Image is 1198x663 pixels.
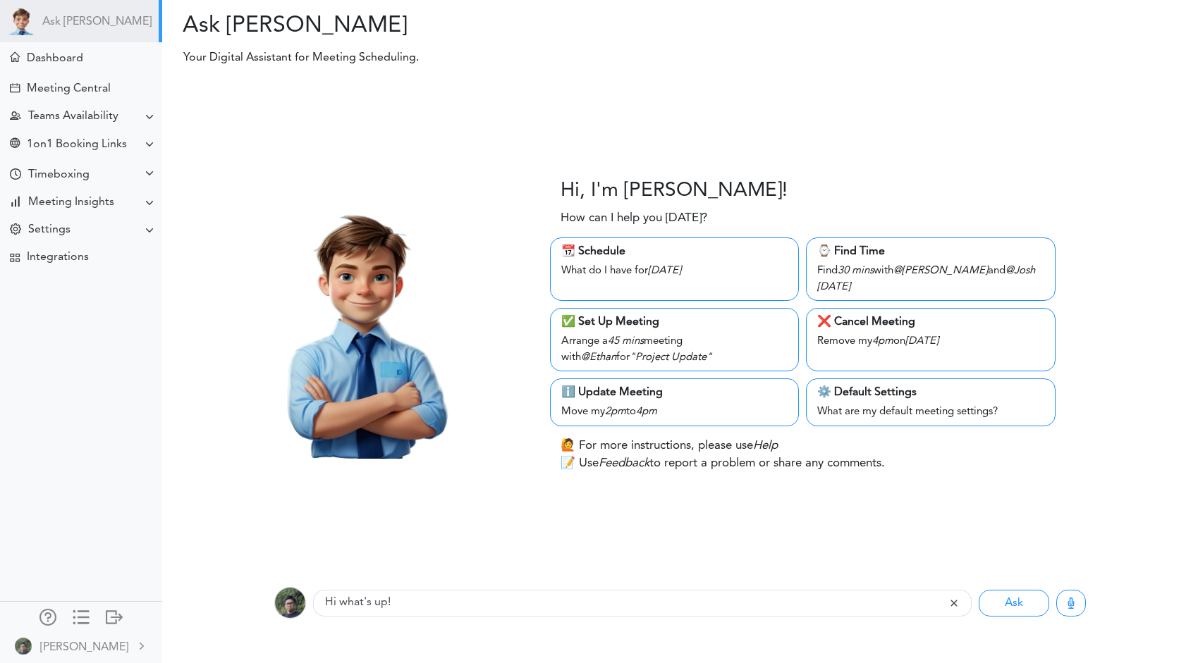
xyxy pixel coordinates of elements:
[817,384,1044,401] div: ⚙️ Default Settings
[10,253,20,263] div: TEAMCAL AI Workflow Apps
[817,330,1044,350] div: Remove my on
[817,282,850,292] i: [DATE]
[27,82,111,96] div: Meeting Central
[893,266,988,276] i: @[PERSON_NAME]
[173,49,898,66] p: Your Digital Assistant for Meeting Scheduling.
[106,609,123,623] div: Log out
[73,609,90,623] div: Show only icons
[7,7,35,35] img: Powered by TEAMCAL AI
[10,168,21,182] div: Time Your Goals
[39,609,56,628] a: Manage Members and Externals
[10,83,20,93] div: Create Meeting
[73,609,90,628] a: Change side menu
[40,639,128,656] div: [PERSON_NAME]
[979,590,1049,616] button: Ask
[561,260,788,280] div: What do I have for
[561,401,788,421] div: Move my to
[173,13,670,39] h2: Ask [PERSON_NAME]
[561,180,788,204] h3: Hi, I'm [PERSON_NAME]!
[561,209,707,228] p: How can I help you [DATE]?
[599,457,649,469] i: Feedback
[905,336,939,347] i: [DATE]
[27,52,83,66] div: Dashboard
[561,454,885,473] p: 📝 Use to report a problem or share any comments.
[817,401,1044,421] div: What are my default meeting settings?
[28,223,71,237] div: Settings
[561,384,788,401] div: ℹ️ Update Meeting
[28,196,114,209] div: Meeting Insights
[10,52,20,62] div: Meeting Dashboard
[608,336,644,347] i: 45 mins
[10,138,20,151] div: Share Meeting Link
[1,630,161,662] a: [PERSON_NAME]
[27,251,89,264] div: Integrations
[581,352,616,363] i: @Ethan
[15,638,32,655] img: 9k=
[838,266,874,276] i: 30 mins
[817,243,1044,260] div: ⌚️ Find Time
[648,266,681,276] i: [DATE]
[274,587,306,619] img: 9k=
[27,138,127,151] div: 1on1 Booking Links
[561,437,778,455] p: 🙋 For more instructions, please use
[561,330,788,366] div: Arrange a meeting with for
[817,314,1044,330] div: ❌ Cancel Meeting
[561,243,788,260] div: 📆 Schedule
[605,407,626,417] i: 2pm
[872,336,893,347] i: 4pm
[636,407,657,417] i: 4pm
[630,352,712,363] i: "Project Update"
[817,260,1044,295] div: Find with and
[28,110,118,123] div: Teams Availability
[39,609,56,623] div: Manage Members and Externals
[28,168,90,182] div: Timeboxing
[42,16,152,29] a: Ask [PERSON_NAME]
[561,314,788,330] div: ✅ Set Up Meeting
[228,194,494,459] img: Theo.png
[753,440,778,452] i: Help
[1006,266,1035,276] i: @Josh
